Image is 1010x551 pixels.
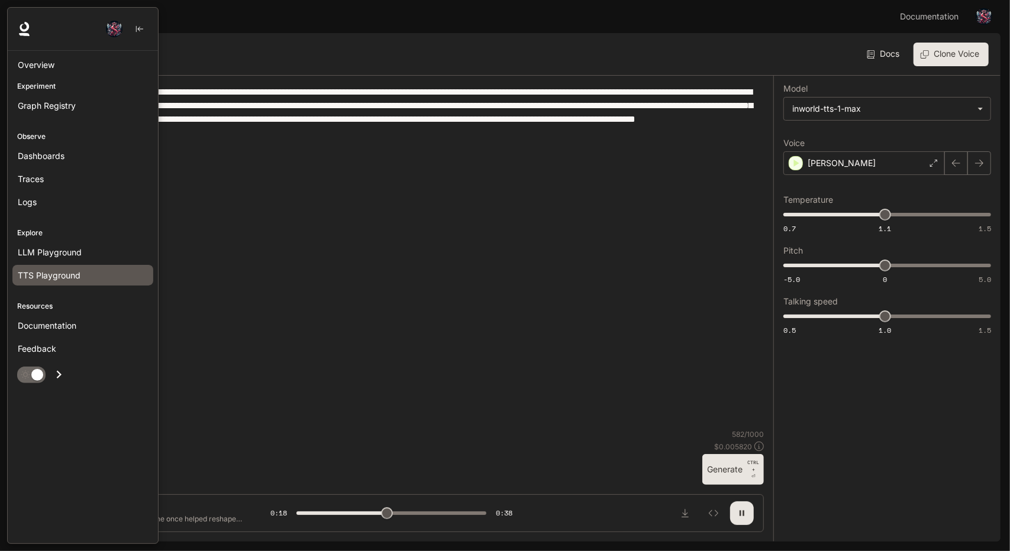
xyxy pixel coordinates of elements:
p: Observe [8,131,158,142]
a: Documentation [12,315,153,336]
span: Graph Registry [18,99,76,112]
p: Pitch [783,247,803,255]
span: 1.5 [979,325,991,335]
span: Dashboards [18,150,64,162]
a: Overview [12,54,153,75]
span: TTS Playground [18,269,80,281]
a: LLM Playground [12,242,153,262]
span: Logs [18,196,37,208]
span: 0:18 [270,507,287,519]
a: Logs [12,192,153,212]
p: Temperature [783,196,833,204]
p: Resources [8,301,158,312]
span: 5.0 [979,274,991,284]
a: Graph Registry [12,95,153,116]
button: User avatar [102,17,126,41]
button: GenerateCTRL +⏎ [702,454,764,485]
button: All workspaces [38,5,141,28]
span: Documentation [18,319,76,332]
a: Documentation [895,5,967,28]
p: Talking speed [783,297,838,306]
a: Feedback [12,338,153,359]
p: $ 0.005820 [714,442,752,452]
span: Feedback [18,342,56,355]
a: Docs [864,43,904,66]
span: Documentation [900,9,959,24]
span: 1.5 [979,223,991,234]
button: User avatar [972,5,996,28]
a: Traces [12,168,153,189]
span: Overview [18,59,54,71]
span: Traces [18,173,44,185]
button: Clone Voice [914,43,989,66]
button: Inspect [702,501,725,525]
span: 0 [883,274,887,284]
p: Model [783,85,808,93]
span: 0.7 [783,223,796,234]
a: TTS Playground [12,265,153,286]
p: CTRL + [747,459,759,473]
span: Dark mode toggle [31,368,43,381]
p: Voice [783,139,805,147]
span: -5.0 [783,274,800,284]
a: Dashboards [12,145,153,166]
span: LLM Playground [18,246,82,258]
p: 582 / 1000 [732,429,764,439]
p: [PERSON_NAME] [808,157,876,169]
p: Experiment [8,81,158,92]
div: inworld-tts-1-max [792,103,972,115]
button: open drawer [9,6,30,27]
img: User avatar [106,21,122,37]
span: 1.1 [879,223,891,234]
div: inworld-tts-1-max [784,98,990,120]
p: Explore [8,228,158,238]
button: Download audio [673,501,697,525]
button: Open drawer [46,362,72,387]
p: ⏎ [747,459,759,480]
span: 1.0 [879,325,891,335]
span: 0.5 [783,325,796,335]
span: 0:38 [496,507,512,519]
img: User avatar [976,8,992,25]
